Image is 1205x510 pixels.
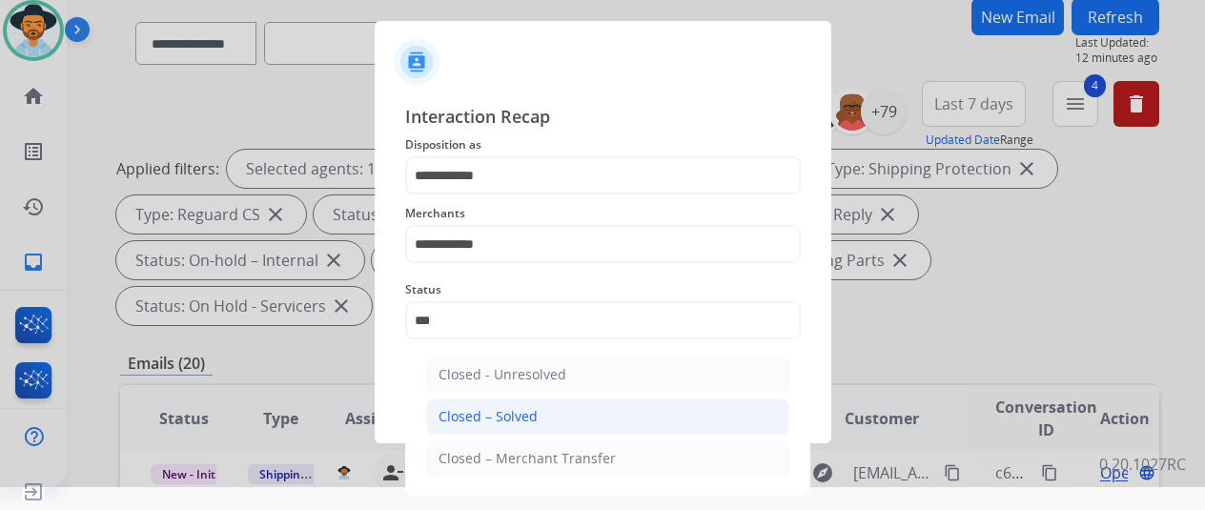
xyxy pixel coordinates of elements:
[405,133,801,156] span: Disposition as
[405,202,801,225] span: Merchants
[1099,453,1186,476] p: 0.20.1027RC
[439,365,566,384] div: Closed - Unresolved
[439,449,616,468] div: Closed – Merchant Transfer
[439,407,538,426] div: Closed – Solved
[405,278,801,301] span: Status
[394,39,439,85] img: contactIcon
[405,103,801,133] span: Interaction Recap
